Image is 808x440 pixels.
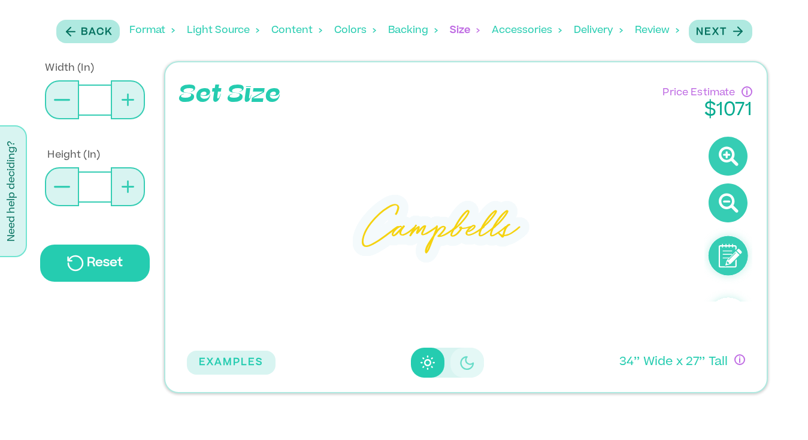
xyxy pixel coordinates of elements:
[81,25,113,40] p: Back
[574,12,623,49] div: Delivery
[87,254,123,272] p: Reset
[388,12,438,49] div: Backing
[334,12,376,49] div: Colors
[411,348,484,378] div: Disabled elevation buttons
[324,177,559,287] div: Campbells
[662,83,735,100] p: Price Estimate
[734,354,745,365] div: If you have questions about size, or if you can’t design exactly what you want here, no worries! ...
[689,20,752,43] button: Next
[696,25,727,40] p: Next
[187,351,276,375] button: EXAMPLES
[47,148,149,162] p: Height (In)
[619,354,728,372] p: 34 ’’ Wide x 27 ’’ Tall
[748,382,808,440] iframe: Chat Widget
[450,12,480,49] div: Size
[662,100,752,122] p: $ 1071
[187,12,259,49] div: Light Source
[271,12,322,49] div: Content
[492,12,562,49] div: Accessories
[45,61,149,76] p: Width (In)
[129,12,175,49] div: Format
[180,77,280,113] p: Set Size
[742,86,752,97] div: Have questions about pricing or just need a human touch? Go through the process and submit an inq...
[56,20,120,43] button: Back
[635,12,679,49] div: Review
